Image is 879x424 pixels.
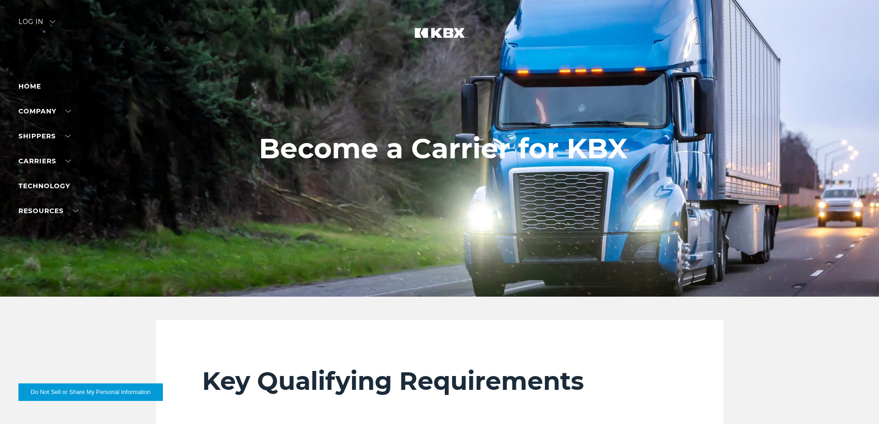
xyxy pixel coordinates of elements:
[18,82,41,90] a: Home
[50,20,55,23] img: arrow
[202,366,677,396] h2: Key Qualifying Requirements
[18,383,163,401] button: Do Not Sell or Share My Personal Information
[18,132,71,140] a: SHIPPERS
[18,207,78,215] a: RESOURCES
[18,107,71,115] a: Company
[18,18,55,32] div: Log in
[405,18,474,59] img: kbx logo
[18,182,70,190] a: Technology
[259,133,628,164] h1: Become a Carrier for KBX
[18,157,71,165] a: Carriers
